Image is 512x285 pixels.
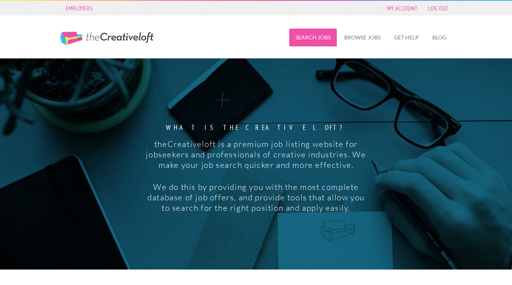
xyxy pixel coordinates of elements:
strong: What is the creative loft? [144,124,367,131]
p: We do this by providing you with the most complete database of job offers, and provide tools that... [144,182,367,213]
a: Get Help [388,29,425,46]
a: Blog [426,29,452,46]
a: Log Out [424,3,452,14]
p: theCreativeloft is a premium job listing website for jobseekers and professionals of creative ind... [144,139,367,170]
a: The Creative Loft [60,32,154,46]
a: Employers [62,3,97,14]
a: Browse Jobs [338,29,387,46]
a: My Account [383,3,421,14]
a: Search Jobs [289,29,337,46]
